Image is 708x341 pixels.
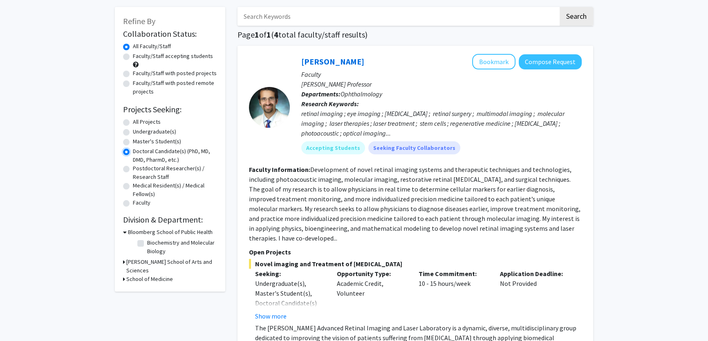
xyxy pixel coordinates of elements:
button: Add Yannis Paulus to Bookmarks [472,54,515,69]
p: [PERSON_NAME] Professor [301,79,582,89]
b: Faculty Information: [249,165,310,174]
span: 1 [255,29,259,40]
mat-chip: Seeking Faculty Collaborators [368,141,460,154]
label: Medical Resident(s) / Medical Fellow(s) [133,181,217,198]
iframe: Chat [6,304,35,335]
div: Academic Credit, Volunteer [331,269,412,321]
b: Research Keywords: [301,100,359,108]
div: Not Provided [494,269,576,321]
label: Doctoral Candidate(s) (PhD, MD, DMD, PharmD, etc.) [133,147,217,164]
mat-chip: Accepting Students [301,141,365,154]
button: Search [560,7,593,26]
h2: Division & Department: [123,215,217,225]
input: Search Keywords [237,7,558,26]
label: All Faculty/Staff [133,42,171,51]
h3: Bloomberg School of Public Health [128,228,213,236]
p: Time Commitment: [419,269,488,279]
label: Faculty [133,198,150,207]
h3: [PERSON_NAME] School of Arts and Sciences [126,258,217,275]
h2: Projects Seeking: [123,105,217,114]
label: Biochemistry and Molecular Biology [147,238,215,256]
div: 10 - 15 hours/week [412,269,494,321]
p: Application Deadline: [500,269,569,279]
span: 4 [274,29,278,40]
fg-read-more: Development of novel retinal imaging systems and therapeutic techniques and technologies, includi... [249,165,580,242]
label: Faculty/Staff accepting students [133,52,213,60]
span: Ophthalmology [341,90,382,98]
a: [PERSON_NAME] [301,56,364,67]
span: 1 [267,29,271,40]
p: Faculty [301,69,582,79]
h2: Collaboration Status: [123,29,217,39]
span: Novel imaging and Treatment of [MEDICAL_DATA] [249,259,582,269]
label: Faculty/Staff with posted remote projects [133,79,217,96]
label: All Projects [133,118,161,126]
label: Faculty/Staff with posted projects [133,69,217,78]
b: Departments: [301,90,341,98]
h1: Page of ( total faculty/staff results) [237,30,593,40]
button: Show more [255,311,287,321]
button: Compose Request to Yannis Paulus [519,54,582,69]
span: Refine By [123,16,155,26]
label: Postdoctoral Researcher(s) / Research Staff [133,164,217,181]
p: Open Projects [249,247,582,257]
p: Opportunity Type: [337,269,406,279]
label: Undergraduate(s) [133,127,176,136]
label: Master's Student(s) [133,137,181,146]
h3: School of Medicine [126,275,173,283]
div: retinal imaging ; eye imaging ; [MEDICAL_DATA] ; retinal surgery ; multimodal imaging ; molecular... [301,109,582,138]
p: Seeking: [255,269,325,279]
